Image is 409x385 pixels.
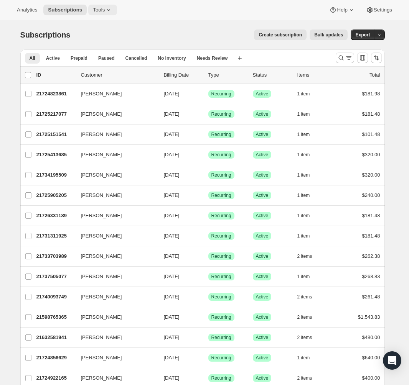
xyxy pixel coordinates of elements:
[36,251,380,262] div: 21733703989[PERSON_NAME][DATE]SuccessRecurringSuccessActive2 items$262.38
[211,91,231,97] span: Recurring
[71,55,87,61] span: Prepaid
[211,274,231,280] span: Recurring
[208,71,247,79] div: Type
[211,172,231,178] span: Recurring
[164,253,180,259] span: [DATE]
[36,151,75,159] p: 21725413685
[383,351,401,370] div: Open Intercom Messenger
[164,192,180,198] span: [DATE]
[297,111,310,117] span: 1 item
[253,71,291,79] p: Status
[36,171,75,179] p: 21734195509
[81,232,122,240] span: [PERSON_NAME]
[164,111,180,117] span: [DATE]
[256,355,269,361] span: Active
[256,91,269,97] span: Active
[36,232,75,240] p: 21731311925
[297,251,321,262] button: 2 items
[81,131,122,138] span: [PERSON_NAME]
[297,210,318,221] button: 1 item
[297,271,318,282] button: 1 item
[256,253,269,259] span: Active
[36,271,380,282] div: 21737505077[PERSON_NAME][DATE]SuccessRecurringSuccessActive1 item$268.83
[297,375,312,381] span: 2 items
[164,375,180,381] span: [DATE]
[36,354,75,362] p: 21724856629
[297,373,321,383] button: 2 items
[256,294,269,300] span: Active
[297,355,310,361] span: 1 item
[88,5,117,15] button: Tools
[36,90,75,98] p: 21724823861
[36,149,380,160] div: 21725413685[PERSON_NAME][DATE]SuccessRecurringSuccessActive1 item$320.00
[36,293,75,301] p: 21740093749
[81,252,122,260] span: [PERSON_NAME]
[36,374,75,382] p: 21724922165
[81,171,122,179] span: [PERSON_NAME]
[211,192,231,198] span: Recurring
[256,233,269,239] span: Active
[36,129,380,140] div: 21725151541[PERSON_NAME][DATE]SuccessRecurringSuccessActive1 item$101.48
[76,189,153,202] button: [PERSON_NAME]
[81,192,122,199] span: [PERSON_NAME]
[76,230,153,242] button: [PERSON_NAME]
[297,332,321,343] button: 2 items
[361,5,397,15] button: Settings
[256,131,269,138] span: Active
[254,29,307,40] button: Create subscription
[336,52,354,63] button: Search and filter results
[355,32,370,38] span: Export
[76,372,153,384] button: [PERSON_NAME]
[211,294,231,300] span: Recurring
[325,5,360,15] button: Help
[211,131,231,138] span: Recurring
[48,7,82,13] span: Subscriptions
[297,190,318,201] button: 1 item
[297,192,310,198] span: 1 item
[36,212,75,220] p: 21726331189
[297,274,310,280] span: 1 item
[297,91,310,97] span: 1 item
[46,55,60,61] span: Active
[81,354,122,362] span: [PERSON_NAME]
[98,55,115,61] span: Paused
[36,192,75,199] p: 21725905205
[362,233,380,239] span: $181.48
[297,129,318,140] button: 1 item
[81,313,122,321] span: [PERSON_NAME]
[36,71,380,79] div: IDCustomerBilling DateTypeStatusItemsTotal
[362,152,380,157] span: $320.00
[164,294,180,300] span: [DATE]
[362,91,380,97] span: $181.98
[17,7,37,13] span: Analytics
[158,55,186,61] span: No inventory
[36,210,380,221] div: 21726331189[PERSON_NAME][DATE]SuccessRecurringSuccessActive1 item$181.48
[256,152,269,158] span: Active
[76,128,153,141] button: [PERSON_NAME]
[256,274,269,280] span: Active
[310,29,348,40] button: Bulk updates
[76,88,153,100] button: [PERSON_NAME]
[76,108,153,120] button: [PERSON_NAME]
[256,213,269,219] span: Active
[164,274,180,279] span: [DATE]
[211,334,231,341] span: Recurring
[36,109,380,120] div: 21725217077[PERSON_NAME][DATE]SuccessRecurringSuccessActive1 item$181.48
[362,131,380,137] span: $101.48
[297,172,310,178] span: 1 item
[81,273,122,280] span: [PERSON_NAME]
[351,29,374,40] button: Export
[256,111,269,117] span: Active
[164,355,180,360] span: [DATE]
[36,313,75,321] p: 21598765365
[81,334,122,341] span: [PERSON_NAME]
[164,152,180,157] span: [DATE]
[36,352,380,363] div: 21724856629[PERSON_NAME][DATE]SuccessRecurringSuccessActive1 item$640.00
[30,55,35,61] span: All
[256,314,269,320] span: Active
[36,334,75,341] p: 21632581941
[371,52,382,63] button: Sort the results
[76,250,153,262] button: [PERSON_NAME]
[362,172,380,178] span: $320.00
[211,355,231,361] span: Recurring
